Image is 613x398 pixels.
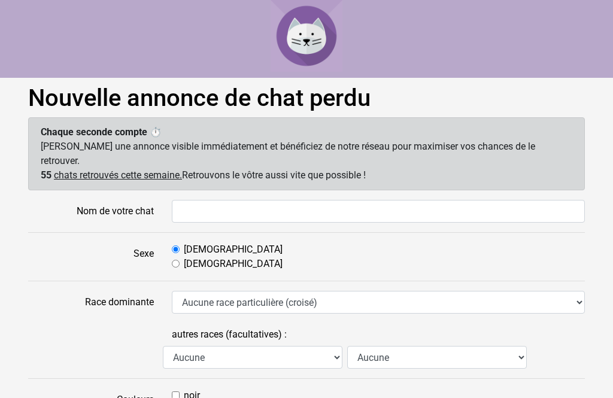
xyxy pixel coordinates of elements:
input: [DEMOGRAPHIC_DATA] [172,260,180,268]
label: Sexe [19,242,163,271]
span: 55 [41,169,51,181]
u: chats retrouvés cette semaine. [54,169,182,181]
label: Race dominante [19,291,163,314]
input: [DEMOGRAPHIC_DATA] [172,245,180,253]
h1: Nouvelle annonce de chat perdu [28,84,585,113]
label: [DEMOGRAPHIC_DATA] [184,257,283,271]
label: autres races (facultatives) : [172,323,287,346]
strong: Chaque seconde compte ⏱️ [41,126,162,138]
label: Nom de votre chat [19,200,163,223]
label: [DEMOGRAPHIC_DATA] [184,242,283,257]
div: [PERSON_NAME] une annonce visible immédiatement et bénéficiez de notre réseau pour maximiser vos ... [28,117,585,190]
